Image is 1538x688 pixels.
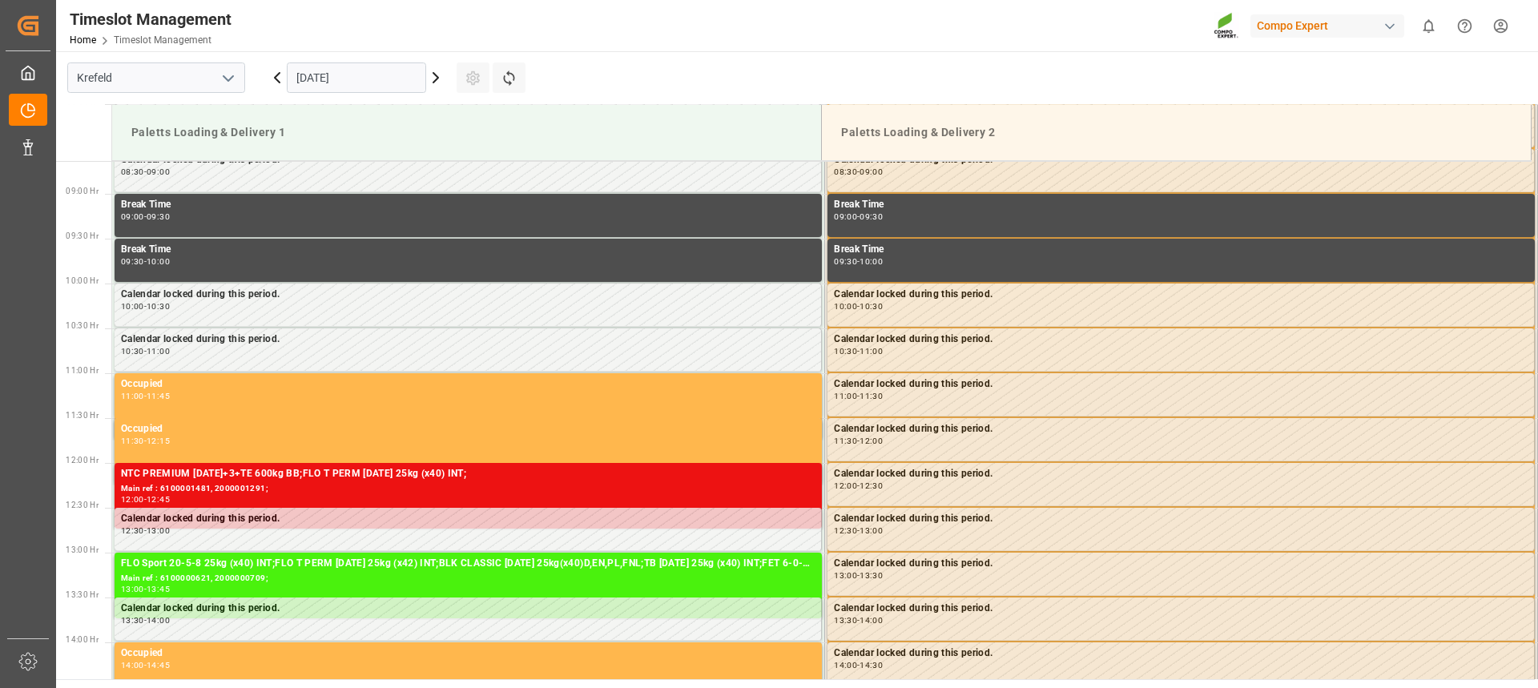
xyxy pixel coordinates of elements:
[860,168,883,175] div: 09:00
[834,421,1528,437] div: Calendar locked during this period.
[1447,8,1483,44] button: Help Center
[147,348,170,355] div: 11:00
[834,392,857,400] div: 11:00
[121,617,144,624] div: 13:30
[67,62,245,93] input: Type to search/select
[147,617,170,624] div: 14:00
[834,348,857,355] div: 10:30
[66,501,99,509] span: 12:30 Hr
[215,66,240,91] button: open menu
[834,332,1528,348] div: Calendar locked during this period.
[834,437,857,445] div: 11:30
[66,231,99,240] span: 09:30 Hr
[860,527,883,534] div: 13:00
[144,392,147,400] div: -
[121,421,815,437] div: Occupied
[147,258,170,265] div: 10:00
[144,348,147,355] div: -
[121,662,144,669] div: 14:00
[147,392,170,400] div: 11:45
[860,482,883,489] div: 12:30
[121,601,815,617] div: Calendar locked during this period.
[834,287,1528,303] div: Calendar locked during this period.
[834,617,857,624] div: 13:30
[70,34,96,46] a: Home
[857,348,860,355] div: -
[144,527,147,534] div: -
[121,303,144,310] div: 10:00
[121,511,815,527] div: Calendar locked during this period.
[857,258,860,265] div: -
[147,496,170,503] div: 12:45
[121,242,815,258] div: Break Time
[147,662,170,669] div: 14:45
[860,662,883,669] div: 14:30
[121,572,815,585] div: Main ref : 6100000621, 2000000709;
[1250,14,1404,38] div: Compo Expert
[144,303,147,310] div: -
[1214,12,1239,40] img: Screenshot%202023-09-29%20at%2010.02.21.png_1712312052.png
[857,168,860,175] div: -
[857,572,860,579] div: -
[834,258,857,265] div: 09:30
[834,303,857,310] div: 10:00
[835,118,1518,147] div: Paletts Loading & Delivery 2
[144,496,147,503] div: -
[121,556,815,572] div: FLO Sport 20-5-8 25kg (x40) INT;FLO T PERM [DATE] 25kg (x42) INT;BLK CLASSIC [DATE] 25kg(x40)D,EN...
[857,527,860,534] div: -
[147,168,170,175] div: 09:00
[121,496,144,503] div: 12:00
[66,635,99,644] span: 14:00 Hr
[125,118,808,147] div: Paletts Loading & Delivery 1
[147,213,170,220] div: 09:30
[860,213,883,220] div: 09:30
[287,62,426,93] input: DD.MM.YYYY
[144,258,147,265] div: -
[857,617,860,624] div: -
[66,187,99,195] span: 09:00 Hr
[144,662,147,669] div: -
[121,168,144,175] div: 08:30
[121,437,144,445] div: 11:30
[144,168,147,175] div: -
[857,662,860,669] div: -
[834,511,1528,527] div: Calendar locked during this period.
[66,590,99,599] span: 13:30 Hr
[860,348,883,355] div: 11:00
[144,617,147,624] div: -
[834,601,1528,617] div: Calendar locked during this period.
[834,646,1528,662] div: Calendar locked during this period.
[121,258,144,265] div: 09:30
[834,572,857,579] div: 13:00
[66,545,99,554] span: 13:00 Hr
[860,437,883,445] div: 12:00
[147,585,170,593] div: 13:45
[66,276,99,285] span: 10:00 Hr
[66,366,99,375] span: 11:00 Hr
[834,213,857,220] div: 09:00
[121,376,815,392] div: Occupied
[121,348,144,355] div: 10:30
[1250,10,1411,41] button: Compo Expert
[860,303,883,310] div: 10:30
[834,376,1528,392] div: Calendar locked during this period.
[860,572,883,579] div: 13:30
[834,527,857,534] div: 12:30
[121,287,815,303] div: Calendar locked during this period.
[70,7,232,31] div: Timeslot Management
[857,482,860,489] div: -
[144,585,147,593] div: -
[147,527,170,534] div: 13:00
[147,303,170,310] div: 10:30
[857,392,860,400] div: -
[834,242,1528,258] div: Break Time
[860,392,883,400] div: 11:30
[860,617,883,624] div: 14:00
[121,466,815,482] div: NTC PREMIUM [DATE]+3+TE 600kg BB;FLO T PERM [DATE] 25kg (x40) INT;
[857,213,860,220] div: -
[857,437,860,445] div: -
[857,303,860,310] div: -
[121,527,144,534] div: 12:30
[66,321,99,330] span: 10:30 Hr
[834,556,1528,572] div: Calendar locked during this period.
